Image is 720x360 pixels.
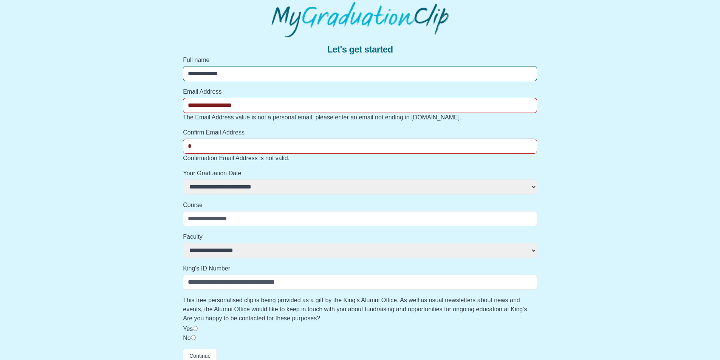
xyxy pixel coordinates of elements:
label: Your Graduation Date [183,169,537,178]
span: Let's get started [327,43,393,56]
span: Confirmation Email Address is not valid. [183,155,290,161]
label: Course [183,201,537,210]
label: No [183,335,190,341]
label: Faculty [183,232,537,241]
label: Yes [183,326,193,332]
span: The Email Address value is not a personal email, please enter an email not ending in [DOMAIN_NAME]. [183,114,461,121]
label: This free personalised clip is being provided as a gift by the King’s Alumni Office. As well as u... [183,296,537,323]
label: Confirm Email Address [183,128,537,137]
label: Full name [183,56,537,65]
label: King's ID Number [183,264,537,273]
label: Email Address [183,87,537,96]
